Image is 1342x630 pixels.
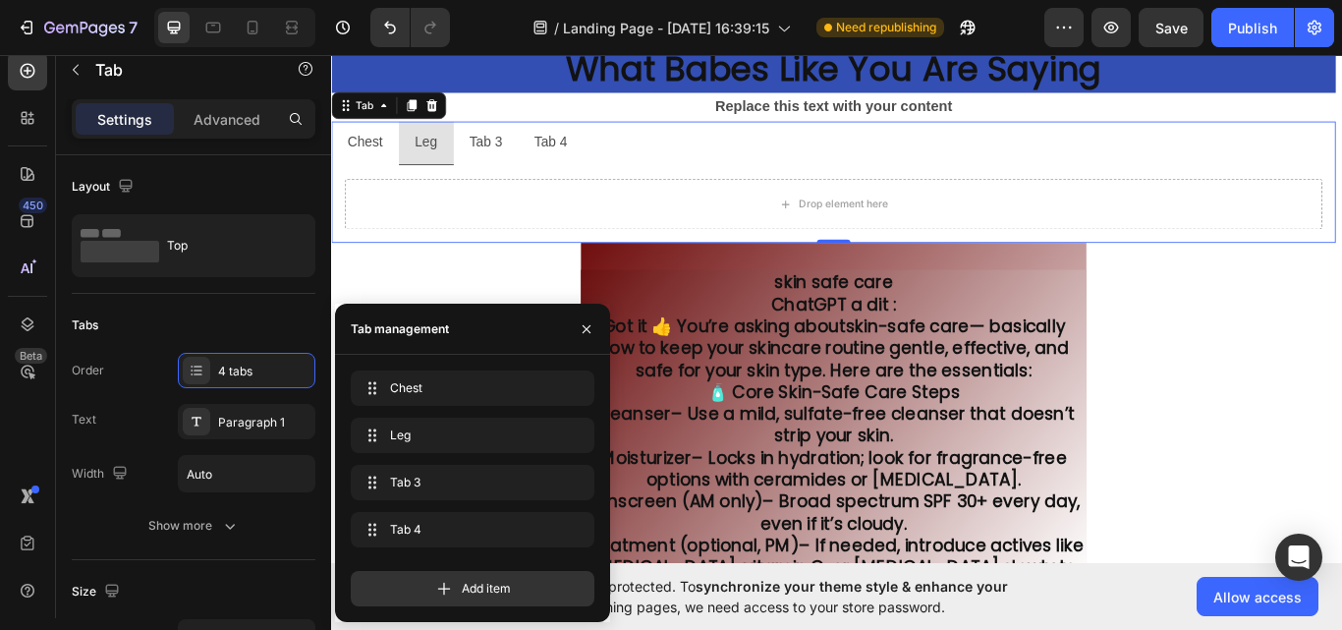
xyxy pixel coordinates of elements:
p: Tab [95,58,262,82]
div: Publish [1228,18,1277,38]
div: Top [167,223,287,268]
p: Advanced [194,109,260,130]
div: 450 [19,198,47,213]
div: Tabs [72,316,98,334]
span: Tab 4 [390,521,547,539]
strong: Treatment (optional, PM) [294,564,544,592]
button: Publish [1211,8,1294,47]
div: Tab management [351,320,449,338]
div: Width [72,461,132,487]
span: Save [1155,20,1188,36]
div: Size [72,579,124,605]
span: Landing Page - [DATE] 16:39:15 [563,18,769,38]
span: Need republishing [836,19,936,36]
span: Add item [462,580,511,598]
input: Auto [179,456,314,491]
p: 7 [129,16,138,39]
strong: Moisturizer [314,462,420,489]
div: Undo/Redo [370,8,450,47]
span: Tab 3 [390,474,547,491]
div: Order [72,362,104,379]
span: synchronize your theme style & enhance your experience [457,578,1008,615]
div: Text [72,411,96,429]
div: Drop element here [545,172,649,188]
button: Allow access [1197,577,1318,616]
p: Settings [97,109,152,130]
strong: Sunscreen (AM only) [299,513,503,541]
h2: skin safe care ChatGPT a dit : Got it 👍 You’re asking about — basically how to keep your skincare... [291,257,880,618]
span: Leg [390,427,547,444]
span: / [554,18,559,38]
strong: skin-safe care [599,309,744,336]
span: Chest [390,379,547,397]
button: Show more [72,508,315,544]
span: Allow access [1213,587,1302,607]
div: Paragraph 1 [218,414,310,431]
button: 7 [8,8,146,47]
div: Show more [148,516,240,536]
button: Save [1139,8,1203,47]
strong: Cleanser [305,411,396,438]
span: Your page is password protected. To when designing pages, we need access to your store password. [457,576,1085,617]
div: Open Intercom Messenger [1275,534,1322,581]
iframe: Design area [331,50,1342,568]
div: 4 tabs [218,363,310,380]
div: Beta [15,348,47,364]
div: Layout [72,174,138,200]
div: Tab [25,56,53,74]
